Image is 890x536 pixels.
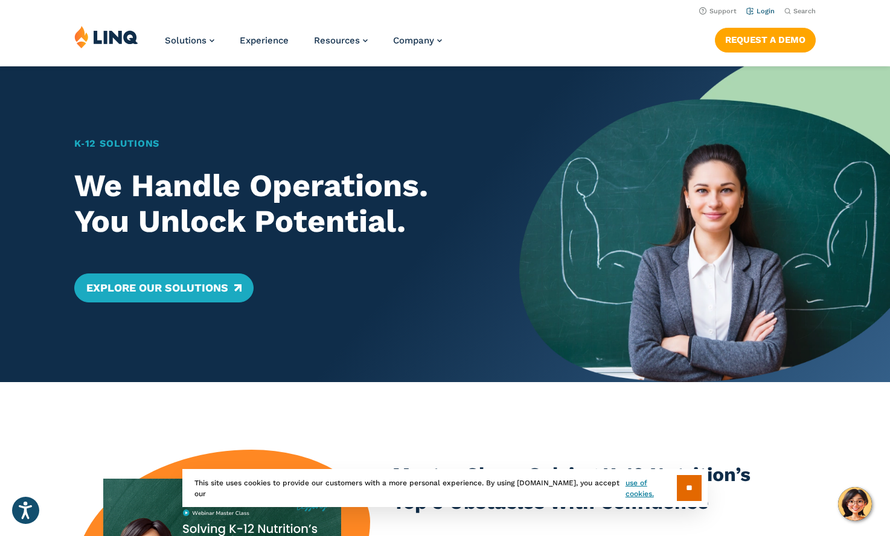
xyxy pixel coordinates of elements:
[393,35,434,46] span: Company
[165,35,214,46] a: Solutions
[393,35,442,46] a: Company
[626,477,677,499] a: use of cookies.
[182,469,708,507] div: This site uses cookies to provide our customers with a more personal experience. By using [DOMAIN...
[838,487,872,521] button: Hello, have a question? Let’s chat.
[74,273,254,302] a: Explore Our Solutions
[314,35,368,46] a: Resources
[74,136,483,151] h1: K‑12 Solutions
[165,35,206,46] span: Solutions
[715,25,816,52] nav: Button Navigation
[240,35,289,46] a: Experience
[699,7,737,15] a: Support
[74,168,483,240] h2: We Handle Operations. You Unlock Potential.
[314,35,360,46] span: Resources
[519,66,890,382] img: Home Banner
[715,28,816,52] a: Request a Demo
[746,7,775,15] a: Login
[793,7,816,15] span: Search
[165,25,442,65] nav: Primary Navigation
[74,25,138,48] img: LINQ | K‑12 Software
[392,461,752,516] h3: Master Class: Solving K-12 Nutrition’s Top 5 Obstacles With Confidence
[784,7,816,16] button: Open Search Bar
